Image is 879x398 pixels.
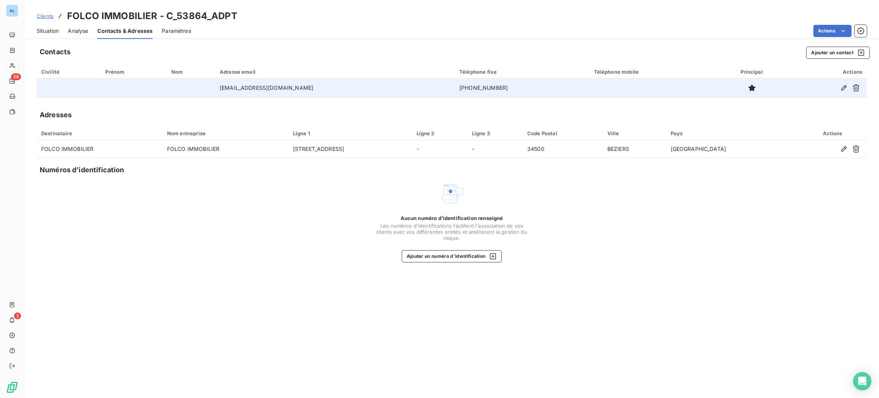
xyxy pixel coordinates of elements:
[14,312,21,319] span: 3
[472,130,518,136] div: Ligne 3
[40,165,124,175] h5: Numéros d’identification
[523,140,603,159] td: 34500
[163,140,288,159] td: FOLCO IMMOBILIER
[40,110,72,120] h5: Adresses
[527,130,598,136] div: Code Postal
[401,215,503,221] span: Aucun numéro d’identification renseigné
[215,79,455,97] td: [EMAIL_ADDRESS][DOMAIN_NAME]
[720,69,784,75] div: Principal
[40,47,71,57] h5: Contacts
[603,140,666,159] td: BEZIERS
[162,27,191,35] span: Paramètres
[417,130,463,136] div: Ligne 2
[803,130,862,136] div: Actions
[594,69,711,75] div: Téléphone mobile
[6,381,18,393] img: Logo LeanPay
[11,73,21,80] span: 39
[220,69,450,75] div: Adresse email
[671,130,794,136] div: Pays
[853,372,871,390] div: Open Intercom Messenger
[793,69,862,75] div: Actions
[41,130,158,136] div: Destinataire
[455,79,589,97] td: [PHONE_NUMBER]
[459,69,585,75] div: Téléphone fixe
[37,140,163,159] td: FOLCO IMMOBILIER
[402,250,502,262] button: Ajouter un numéro d’identification
[97,27,153,35] span: Contacts & Adresses
[293,130,407,136] div: Ligne 1
[41,69,96,75] div: Civilité
[607,130,662,136] div: Ville
[105,69,162,75] div: Prénom
[37,27,59,35] span: Situation
[467,140,523,159] td: -
[375,223,528,241] span: Les numéros d'identifications facilitent l'association de vos clients avec vos différentes entité...
[6,5,18,17] div: AL
[171,69,211,75] div: Nom
[412,140,467,159] td: -
[813,25,852,37] button: Actions
[67,9,237,23] h3: FOLCO IMMOBILIER - C_53864_ADPT
[288,140,412,159] td: [STREET_ADDRESS]
[806,47,870,59] button: Ajouter un contact
[167,130,284,136] div: Nom entreprise
[439,181,464,206] img: Empty state
[37,13,53,19] span: Clients
[666,140,799,159] td: [GEOGRAPHIC_DATA]
[37,12,53,20] a: Clients
[68,27,88,35] span: Analyse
